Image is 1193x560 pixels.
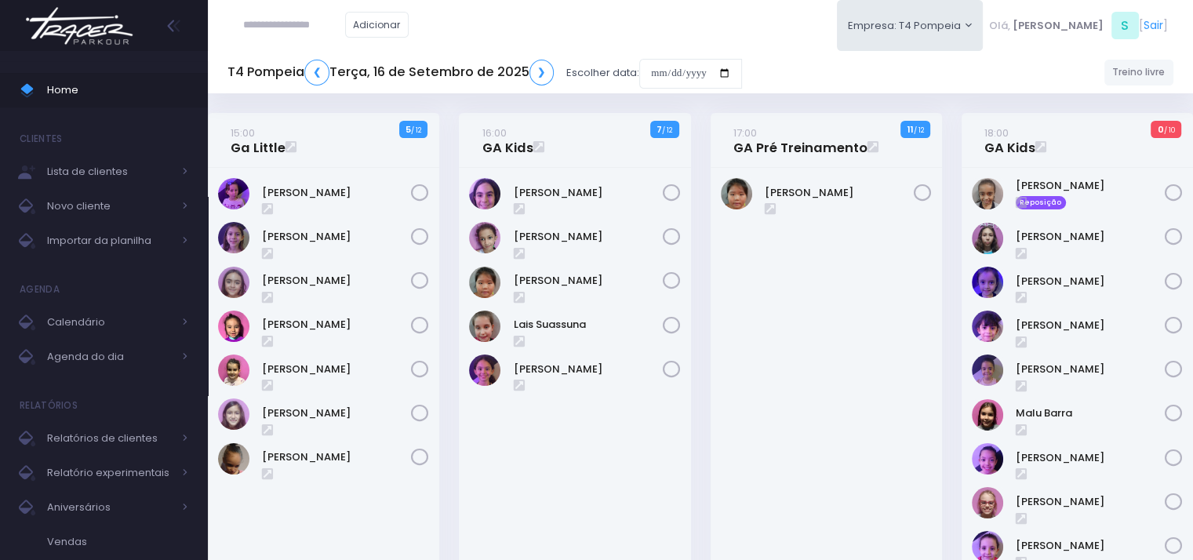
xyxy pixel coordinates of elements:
[1144,17,1163,34] a: Sair
[514,362,663,377] a: [PERSON_NAME]
[1016,196,1066,210] span: Reposição
[972,399,1003,431] img: Malu Barra Guirro
[218,398,249,430] img: Olívia Marconato Pizzo
[657,123,662,136] strong: 7
[733,125,757,140] small: 17:00
[20,390,78,421] h4: Relatórios
[1016,538,1165,554] a: [PERSON_NAME]
[765,185,914,201] a: [PERSON_NAME]
[20,123,62,155] h4: Clientes
[469,311,500,342] img: Lais Suassuna
[514,273,663,289] a: [PERSON_NAME]
[262,449,411,465] a: [PERSON_NAME]
[218,311,249,342] img: Júlia Meneguim Merlo
[469,222,500,253] img: Ivy Miki Miessa Guadanuci
[972,487,1003,518] img: Paola baldin Barreto Armentano
[218,267,249,298] img: Eloah Meneguim Tenorio
[1016,274,1165,289] a: [PERSON_NAME]
[913,125,923,135] small: / 12
[972,355,1003,386] img: LIZ WHITAKER DE ALMEIDA BORGES
[1016,362,1165,377] a: [PERSON_NAME]
[47,196,173,216] span: Novo cliente
[983,8,1173,43] div: [ ]
[47,347,173,367] span: Agenda do dia
[469,267,500,298] img: Júlia Ayumi Tiba
[1104,60,1174,85] a: Treino livre
[514,229,663,245] a: [PERSON_NAME]
[262,405,411,421] a: [PERSON_NAME]
[262,273,411,289] a: [PERSON_NAME]
[469,355,500,386] img: Lara Souza
[662,125,672,135] small: / 12
[482,125,533,156] a: 16:00GA Kids
[984,125,1035,156] a: 18:00GA Kids
[262,317,411,333] a: [PERSON_NAME]
[733,125,867,156] a: 17:00GA Pré Treinamento
[1016,405,1165,421] a: Malu Barra
[907,123,913,136] strong: 11
[514,185,663,201] a: [PERSON_NAME]
[218,355,249,386] img: Nicole Esteves Fabri
[20,274,60,305] h4: Agenda
[1016,318,1165,333] a: [PERSON_NAME]
[227,60,554,85] h5: T4 Pompeia Terça, 16 de Setembro de 2025
[972,178,1003,209] img: Beatriz Marques Ferreira
[469,178,500,209] img: Antonella Rossi Paes Previtalli
[514,317,663,333] a: Lais Suassuna
[47,162,173,182] span: Lista de clientes
[411,125,421,135] small: / 12
[47,532,188,552] span: Vendas
[972,311,1003,342] img: Isabela dela plata souza
[989,18,1010,34] span: Olá,
[529,60,555,85] a: ❯
[972,223,1003,254] img: Filomena Caruso Grano
[1013,18,1104,34] span: [PERSON_NAME]
[227,55,742,91] div: Escolher data:
[1016,178,1165,194] a: [PERSON_NAME]
[345,12,409,38] a: Adicionar
[304,60,329,85] a: ❮
[231,125,286,156] a: 15:00Ga Little
[406,123,411,136] strong: 5
[984,125,1009,140] small: 18:00
[47,231,173,251] span: Importar da planilha
[1016,229,1165,245] a: [PERSON_NAME]
[1164,125,1175,135] small: / 10
[262,185,411,201] a: [PERSON_NAME]
[47,463,173,483] span: Relatório experimentais
[231,125,255,140] small: 15:00
[972,443,1003,475] img: Nina amorim
[972,267,1003,298] img: Helena Mendes Leone
[47,428,173,449] span: Relatórios de clientes
[1016,450,1165,466] a: [PERSON_NAME]
[262,229,411,245] a: [PERSON_NAME]
[47,312,173,333] span: Calendário
[482,125,507,140] small: 16:00
[218,178,249,209] img: Alice Mattos
[1158,123,1164,136] strong: 0
[218,443,249,475] img: Sophia Crispi Marques dos Santos
[1111,12,1139,39] span: S
[47,80,188,100] span: Home
[262,362,411,377] a: [PERSON_NAME]
[218,222,249,253] img: Antonella Zappa Marques
[721,178,752,209] img: Júlia Ayumi Tiba
[1016,494,1165,510] a: [PERSON_NAME]
[47,497,173,518] span: Aniversários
